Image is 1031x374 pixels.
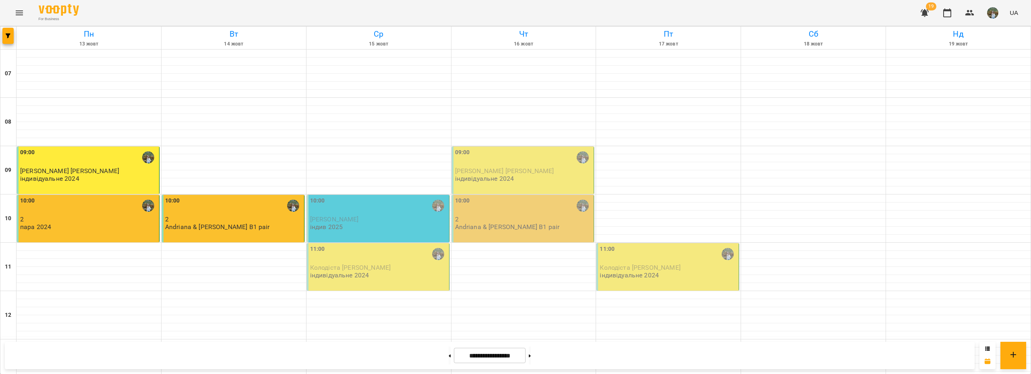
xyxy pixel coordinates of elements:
[455,175,514,182] p: індивідуальне 2024
[600,272,659,279] p: індивідуальне 2024
[453,40,595,48] h6: 16 жовт
[1006,5,1021,20] button: UA
[432,248,444,260] img: Дарина Гуцало
[165,216,302,223] p: 2
[455,196,470,205] label: 10:00
[742,40,884,48] h6: 18 жовт
[5,166,11,175] h6: 09
[165,196,180,205] label: 10:00
[432,200,444,212] img: Дарина Гуцало
[142,151,154,163] img: Дарина Гуцало
[20,223,51,230] p: пара 2024
[453,28,595,40] h6: Чт
[165,223,270,230] p: Andriana & [PERSON_NAME] B1 pair
[722,248,734,260] img: Дарина Гуцало
[20,196,35,205] label: 10:00
[577,200,589,212] img: Дарина Гуцало
[597,40,739,48] h6: 17 жовт
[5,69,11,78] h6: 07
[308,40,450,48] h6: 15 жовт
[5,214,11,223] h6: 10
[310,215,359,223] span: [PERSON_NAME]
[5,262,11,271] h6: 11
[20,175,79,182] p: індивідуальне 2024
[887,28,1029,40] h6: Нд
[742,28,884,40] h6: Сб
[926,2,936,10] span: 19
[310,272,369,279] p: індивідуальне 2024
[163,40,305,48] h6: 14 жовт
[310,245,325,254] label: 11:00
[310,196,325,205] label: 10:00
[455,148,470,157] label: 09:00
[20,216,157,223] p: 2
[310,264,391,271] span: Колодіста [PERSON_NAME]
[577,151,589,163] img: Дарина Гуцало
[163,28,305,40] h6: Вт
[1010,8,1018,17] span: UA
[5,118,11,126] h6: 08
[18,28,160,40] h6: Пн
[987,7,998,19] img: 3d28a0deb67b6f5672087bb97ef72b32.jpg
[20,167,119,175] span: [PERSON_NAME] [PERSON_NAME]
[10,3,29,23] button: Menu
[39,4,79,16] img: Voopty Logo
[142,200,154,212] img: Дарина Гуцало
[597,28,739,40] h6: Пт
[455,216,592,223] p: 2
[287,200,299,212] img: Дарина Гуцало
[600,245,615,254] label: 11:00
[308,28,450,40] h6: Ср
[455,223,560,230] p: Andriana & [PERSON_NAME] B1 pair
[39,17,79,22] span: For Business
[455,167,554,175] span: [PERSON_NAME] [PERSON_NAME]
[600,264,680,271] span: Колодіста [PERSON_NAME]
[18,40,160,48] h6: 13 жовт
[5,311,11,320] h6: 12
[887,40,1029,48] h6: 19 жовт
[310,223,343,230] p: індив 2025
[20,148,35,157] label: 09:00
